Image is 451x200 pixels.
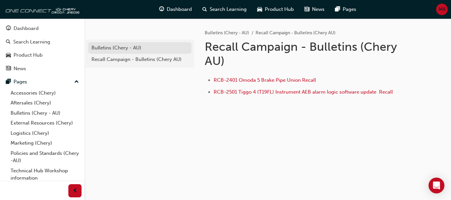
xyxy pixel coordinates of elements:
a: Search Learning [3,36,82,48]
span: pages-icon [6,79,11,85]
span: news-icon [6,66,11,72]
li: Recall Campaign - Bulletins (Chery AU) [256,29,335,37]
button: DashboardSearch LearningProduct HubNews [3,21,82,76]
a: news-iconNews [299,3,330,16]
span: MK [438,6,446,13]
a: Bulletins (Chery - AU) [8,108,82,118]
div: Dashboard [14,25,39,32]
div: Bulletins (Chery - AU) [91,44,188,52]
div: Open Intercom Messenger [429,178,444,193]
a: Technical Hub Workshop information [8,166,82,183]
button: MK [436,4,448,15]
a: Policies and Standards (Chery -AU) [8,148,82,166]
a: Accessories (Chery) [8,88,82,98]
span: up-icon [74,78,79,86]
a: Bulletins (Chery - AU) [205,30,249,36]
span: news-icon [304,5,309,14]
span: car-icon [6,52,11,58]
button: Pages [3,76,82,88]
span: News [312,6,325,13]
span: Pages [343,6,356,13]
a: Aftersales (Chery) [8,98,82,108]
a: Logistics (Chery) [8,128,82,138]
a: guage-iconDashboard [154,3,197,16]
div: News [14,65,26,72]
div: Recall Campaign - Bulletins (Chery AU) [91,56,188,63]
span: Search Learning [210,6,247,13]
a: Recall Campaign - Bulletins (Chery AU) [88,54,191,65]
a: RCB-2501 Tiggo 4 (T19FL) Instrument AEB alarm logic software update Recall [214,89,393,95]
div: Product Hub [14,51,43,59]
span: RCB-2501 Tiggo 4 (T19FL) Instrument AEB alarm logic software update ﻿ Recall [214,89,393,95]
a: Dashboard [3,22,82,35]
span: pages-icon [335,5,340,14]
a: Marketing (Chery) [8,138,82,148]
a: pages-iconPages [330,3,362,16]
a: Product Hub [3,49,82,61]
div: Pages [14,78,27,86]
span: Dashboard [167,6,192,13]
span: guage-icon [6,26,11,32]
span: prev-icon [73,187,78,195]
span: car-icon [257,5,262,14]
span: Product Hub [265,6,294,13]
span: search-icon [202,5,207,14]
span: guage-icon [159,5,164,14]
span: search-icon [6,39,11,45]
a: External Resources (Chery) [8,118,82,128]
a: RCB-2401 Omoda 5 Brake Pipe Union Recall [214,77,316,83]
a: car-iconProduct Hub [252,3,299,16]
img: oneconnect [3,3,79,16]
h1: Recall Campaign - Bulletins (Chery AU) [205,40,401,68]
div: Search Learning [13,38,50,46]
a: News [3,63,82,75]
a: Bulletins (Chery - AU) [88,42,191,54]
a: search-iconSearch Learning [197,3,252,16]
